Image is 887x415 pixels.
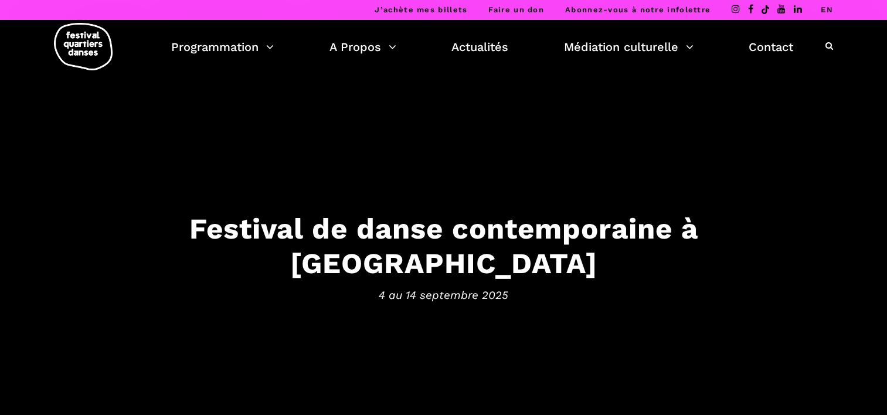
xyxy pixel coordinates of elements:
a: Programmation [171,37,274,57]
img: logo-fqd-med [54,23,113,70]
a: A Propos [329,37,396,57]
a: EN [821,5,833,14]
a: Actualités [451,37,508,57]
span: 4 au 14 septembre 2025 [80,286,807,304]
a: Contact [749,37,793,57]
a: Abonnez-vous à notre infolettre [565,5,711,14]
a: Faire un don [488,5,544,14]
h3: Festival de danse contemporaine à [GEOGRAPHIC_DATA] [80,212,807,281]
a: Médiation culturelle [564,37,694,57]
a: J’achète mes billets [375,5,467,14]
